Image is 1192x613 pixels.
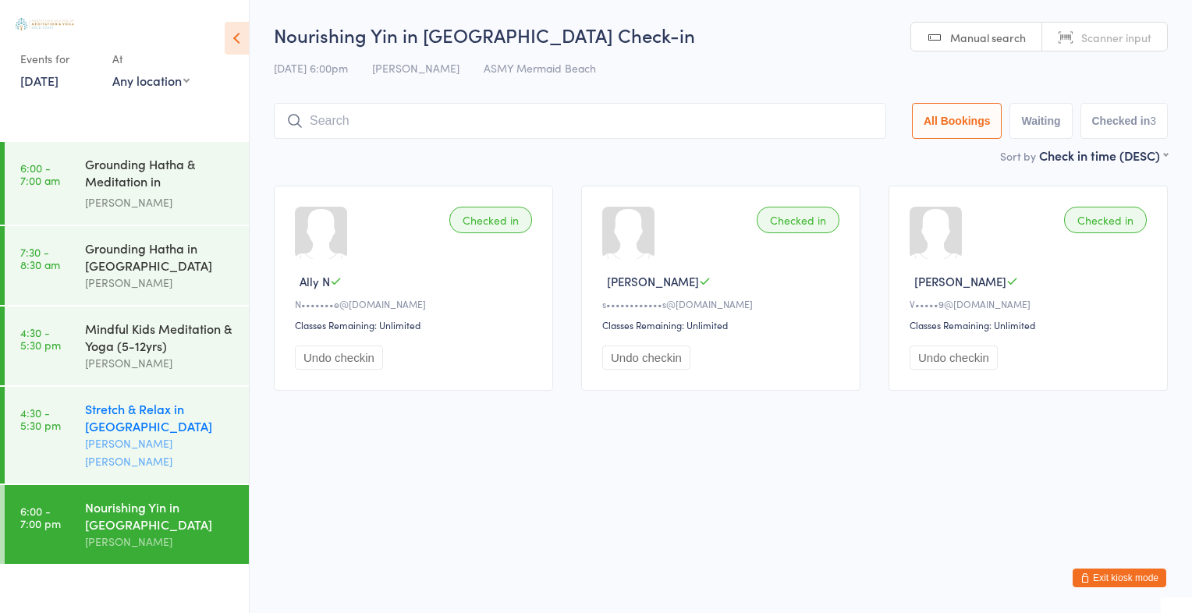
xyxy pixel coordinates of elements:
a: 4:30 -5:30 pmMindful Kids Meditation & Yoga (5-12yrs)[PERSON_NAME] [5,306,249,385]
time: 7:30 - 8:30 am [20,246,60,271]
div: 3 [1150,115,1156,127]
button: Undo checkin [295,345,383,370]
div: V•••••9@[DOMAIN_NAME] [910,297,1151,310]
div: At [112,46,190,72]
a: [DATE] [20,72,59,89]
button: All Bookings [912,103,1002,139]
span: [DATE] 6:00pm [274,60,348,76]
div: [PERSON_NAME] [85,274,236,292]
button: Undo checkin [602,345,690,370]
label: Sort by [1000,148,1036,164]
input: Search [274,103,886,139]
a: 7:30 -8:30 amGrounding Hatha in [GEOGRAPHIC_DATA][PERSON_NAME] [5,226,249,305]
div: N•••••••e@[DOMAIN_NAME] [295,297,537,310]
time: 6:00 - 7:00 pm [20,505,61,530]
div: Stretch & Relax in [GEOGRAPHIC_DATA] [85,400,236,434]
span: [PERSON_NAME] [607,273,699,289]
div: Classes Remaining: Unlimited [910,318,1151,331]
img: Australian School of Meditation & Yoga (Gold Coast) [16,18,74,30]
div: Grounding Hatha in [GEOGRAPHIC_DATA] [85,239,236,274]
span: Ally N [300,273,330,289]
div: Checked in [757,207,839,233]
div: Any location [112,72,190,89]
time: 4:30 - 5:30 pm [20,406,61,431]
span: Scanner input [1081,30,1151,45]
div: Check in time (DESC) [1039,147,1168,164]
button: Undo checkin [910,345,998,370]
div: Events for [20,46,97,72]
button: Waiting [1009,103,1072,139]
div: [PERSON_NAME] [85,193,236,211]
span: [PERSON_NAME] [372,60,459,76]
h2: Nourishing Yin in [GEOGRAPHIC_DATA] Check-in [274,22,1168,48]
div: [PERSON_NAME] [85,354,236,372]
a: 6:00 -7:00 amGrounding Hatha & Meditation in [GEOGRAPHIC_DATA][PERSON_NAME] [5,142,249,225]
button: Checked in3 [1080,103,1169,139]
div: Mindful Kids Meditation & Yoga (5-12yrs) [85,320,236,354]
div: Nourishing Yin in [GEOGRAPHIC_DATA] [85,498,236,533]
button: Exit kiosk mode [1073,569,1166,587]
span: [PERSON_NAME] [914,273,1006,289]
div: s••••••••••••s@[DOMAIN_NAME] [602,297,844,310]
div: Grounding Hatha & Meditation in [GEOGRAPHIC_DATA] [85,155,236,193]
div: Classes Remaining: Unlimited [295,318,537,331]
span: ASMY Mermaid Beach [484,60,596,76]
div: Checked in [449,207,532,233]
span: Manual search [950,30,1026,45]
div: Checked in [1064,207,1147,233]
a: 6:00 -7:00 pmNourishing Yin in [GEOGRAPHIC_DATA][PERSON_NAME] [5,485,249,564]
div: [PERSON_NAME] [85,533,236,551]
div: Classes Remaining: Unlimited [602,318,844,331]
time: 6:00 - 7:00 am [20,161,60,186]
a: 4:30 -5:30 pmStretch & Relax in [GEOGRAPHIC_DATA][PERSON_NAME] [PERSON_NAME] [5,387,249,484]
div: [PERSON_NAME] [PERSON_NAME] [85,434,236,470]
time: 4:30 - 5:30 pm [20,326,61,351]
